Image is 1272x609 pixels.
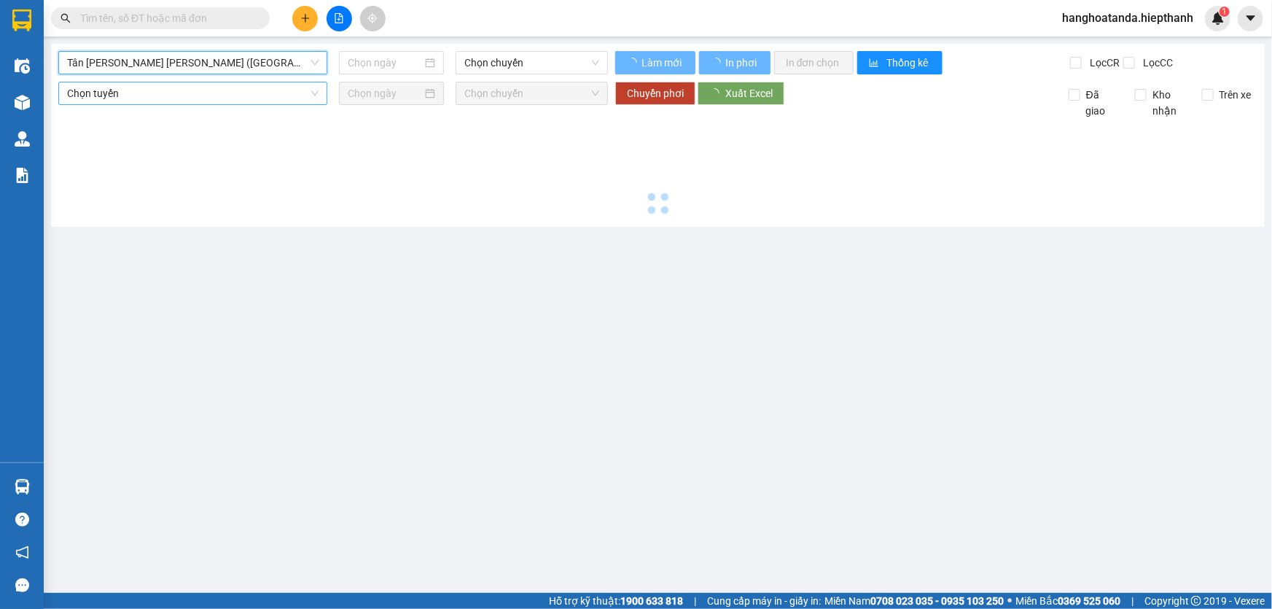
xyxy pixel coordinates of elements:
span: Miền Nam [824,593,1004,609]
strong: 1900 633 818 [620,595,683,607]
button: In đơn chọn [774,51,854,74]
img: warehouse-icon [15,479,30,494]
span: loading [711,58,723,68]
span: copyright [1191,596,1201,606]
span: aim [367,13,378,23]
img: warehouse-icon [15,131,30,147]
span: | [1131,593,1134,609]
span: Lọc CC [1137,55,1175,71]
span: Chọn chuyến [464,52,599,74]
span: hanghoatanda.hiepthanh [1050,9,1205,27]
button: aim [360,6,386,31]
button: caret-down [1238,6,1263,31]
span: Hỗ trợ kỹ thuật: [549,593,683,609]
span: Trên xe [1214,87,1257,103]
input: Chọn ngày [348,85,422,101]
button: Chuyển phơi [615,82,695,105]
span: Đã giao [1080,87,1124,119]
span: Làm mới [641,55,684,71]
button: In phơi [699,51,770,74]
span: Chọn tuyến [67,82,319,104]
span: | [694,593,696,609]
img: warehouse-icon [15,58,30,74]
span: In phơi [725,55,759,71]
span: notification [15,546,29,559]
span: message [15,578,29,592]
span: Tân Châu - Hồ Chí Minh (Giường) [67,52,319,74]
img: warehouse-icon [15,95,30,110]
span: loading [627,58,639,68]
button: bar-chartThống kê [857,51,943,74]
img: logo-vxr [12,9,31,31]
sup: 1 [1220,7,1230,17]
input: Tìm tên, số ĐT hoặc mã đơn [80,10,252,26]
span: caret-down [1244,12,1257,25]
button: file-add [327,6,352,31]
span: Lọc CR [1084,55,1122,71]
img: icon-new-feature [1211,12,1225,25]
span: Thống kê [887,55,931,71]
span: bar-chart [869,58,881,69]
span: Chọn chuyến [464,82,599,104]
button: Xuất Excel [698,82,784,105]
span: search [61,13,71,23]
span: question-circle [15,513,29,527]
span: Kho nhận [1147,87,1190,119]
span: plus [300,13,311,23]
span: file-add [334,13,344,23]
button: plus [292,6,318,31]
strong: 0708 023 035 - 0935 103 250 [870,595,1004,607]
input: Chọn ngày [348,55,422,71]
strong: 0369 525 060 [1058,595,1120,607]
span: Cung cấp máy in - giấy in: [707,593,821,609]
span: 1 [1222,7,1227,17]
button: Làm mới [615,51,695,74]
img: solution-icon [15,168,30,183]
span: Miền Bắc [1015,593,1120,609]
span: ⚪️ [1007,598,1012,604]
